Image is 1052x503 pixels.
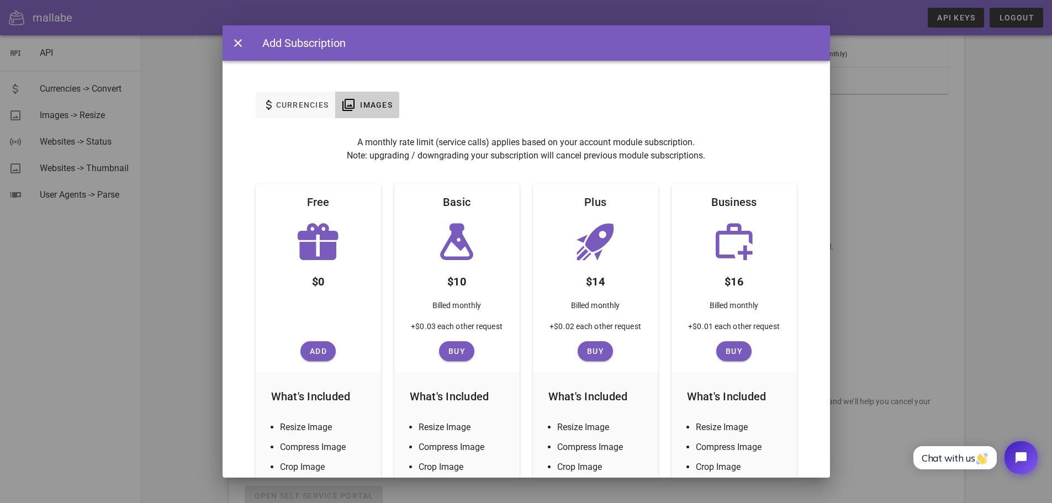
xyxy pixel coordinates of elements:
span: Add [305,347,331,356]
div: $14 [577,264,614,295]
div: Plus [575,184,615,220]
div: What's Included [540,379,652,414]
div: $10 [438,264,475,295]
span: Buy [582,347,609,356]
div: Free [298,184,339,220]
div: $16 [716,264,752,295]
li: Resize Image [280,421,370,434]
button: Add [300,341,336,361]
li: Resize Image [696,421,786,434]
div: What's Included [262,379,374,414]
li: Compress Image [419,441,509,454]
span: Buy [721,347,747,356]
li: Compress Image [557,441,647,454]
li: Compress Image [280,441,370,454]
button: Currencies [256,92,336,118]
button: Buy [716,341,752,361]
div: What's Included [678,379,790,414]
li: Crop Image [280,460,370,474]
li: Crop Image [696,460,786,474]
div: Business [702,184,766,220]
li: Resize Image [557,421,647,434]
div: What's Included [401,379,513,414]
li: Crop Image [557,460,647,474]
span: Currencies [276,100,329,109]
div: +$0.01 each other request [679,320,789,341]
li: Resize Image [419,421,509,434]
div: Billed monthly [424,295,490,320]
li: Crop Image [419,460,509,474]
span: Buy [443,347,470,356]
button: Buy [439,341,474,361]
div: Add Subscription [251,35,346,51]
button: Buy [578,341,613,361]
div: $0 [303,264,334,295]
span: Images [360,100,393,109]
div: +$0.03 each other request [402,320,511,341]
div: Billed monthly [701,295,767,320]
li: Compress Image [696,441,786,454]
div: Basic [434,184,479,220]
p: A monthly rate limit (service calls) applies based on your account module subscription. Note: upg... [256,136,797,162]
div: +$0.02 each other request [541,320,650,341]
iframe: Tidio Chat [901,432,1047,484]
button: Images [335,92,399,118]
div: Billed monthly [562,295,628,320]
